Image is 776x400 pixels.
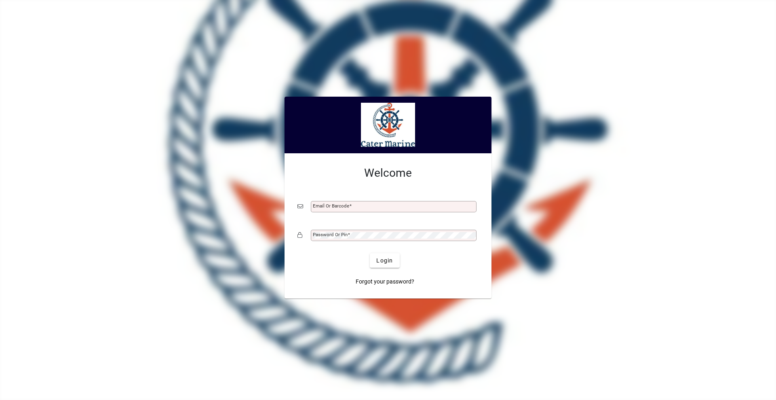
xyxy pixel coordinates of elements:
[313,203,349,209] mat-label: Email or Barcode
[356,277,414,286] span: Forgot your password?
[313,232,348,237] mat-label: Password or Pin
[376,256,393,265] span: Login
[297,166,479,180] h2: Welcome
[370,253,399,268] button: Login
[352,274,418,289] a: Forgot your password?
